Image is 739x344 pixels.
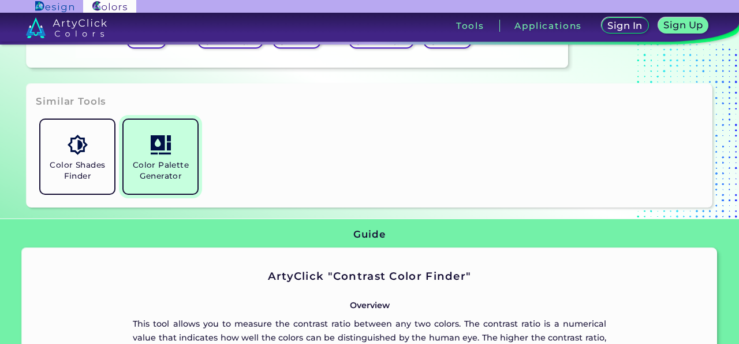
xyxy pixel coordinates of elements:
[36,115,119,198] a: Color Shades Finder
[133,37,160,46] h5: Reset
[119,115,202,198] a: Color Palette Generator
[353,228,385,242] h3: Guide
[205,37,256,46] h5: Color 1 & 2
[603,18,647,33] a: Sign In
[128,160,193,182] h5: Color Palette Generator
[26,17,107,38] img: logo_artyclick_colors_white.svg
[665,21,701,29] h5: Sign Up
[133,298,606,312] p: Overview
[45,160,110,182] h5: Color Shades Finder
[514,21,582,30] h3: Applications
[35,1,74,12] img: ArtyClick Design logo
[456,21,484,30] h3: Tools
[609,21,641,30] h5: Sign In
[36,95,106,109] h3: Similar Tools
[151,135,171,155] img: icon_col_pal_col.svg
[68,135,88,155] img: icon_color_shades.svg
[133,269,606,284] h2: ArtyClick "Contrast Color Finder"
[659,18,707,33] a: Sign Up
